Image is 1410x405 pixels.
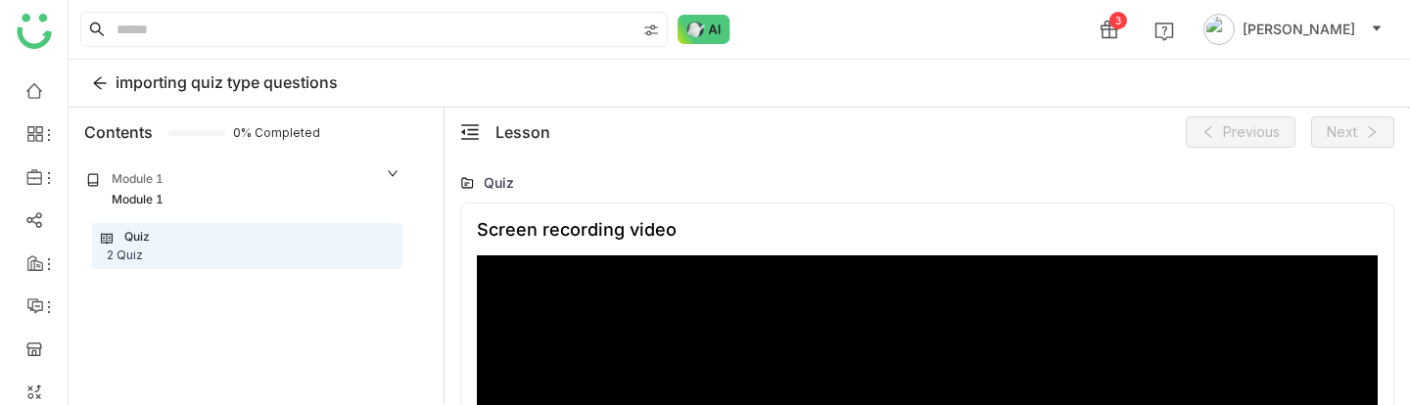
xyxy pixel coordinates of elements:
img: lesson.svg [101,232,113,246]
img: search-type.svg [643,22,659,38]
img: logo [17,14,52,49]
span: 0% Completed [233,127,257,139]
div: 2 Quiz [107,247,143,265]
div: Module 1Module 1 [72,157,414,223]
button: menu-fold [460,122,480,143]
div: Module 1 [112,170,164,189]
div: Module 1 [112,191,164,209]
div: Contents [84,120,153,144]
span: importing quiz type questions [116,72,338,92]
img: lms-folder.svg [460,176,474,190]
button: [PERSON_NAME] [1199,14,1386,45]
span: menu-fold [460,122,480,142]
div: Quiz [484,172,514,193]
span: [PERSON_NAME] [1243,19,1355,40]
button: Next [1311,116,1394,148]
img: help.svg [1154,22,1174,41]
div: 3 [1109,12,1127,29]
div: Quiz [124,228,150,247]
div: Screen recording video [477,219,677,240]
img: avatar [1203,14,1235,45]
img: ask-buddy-normal.svg [678,15,730,44]
button: Previous [1186,116,1295,148]
div: Lesson [495,120,550,144]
